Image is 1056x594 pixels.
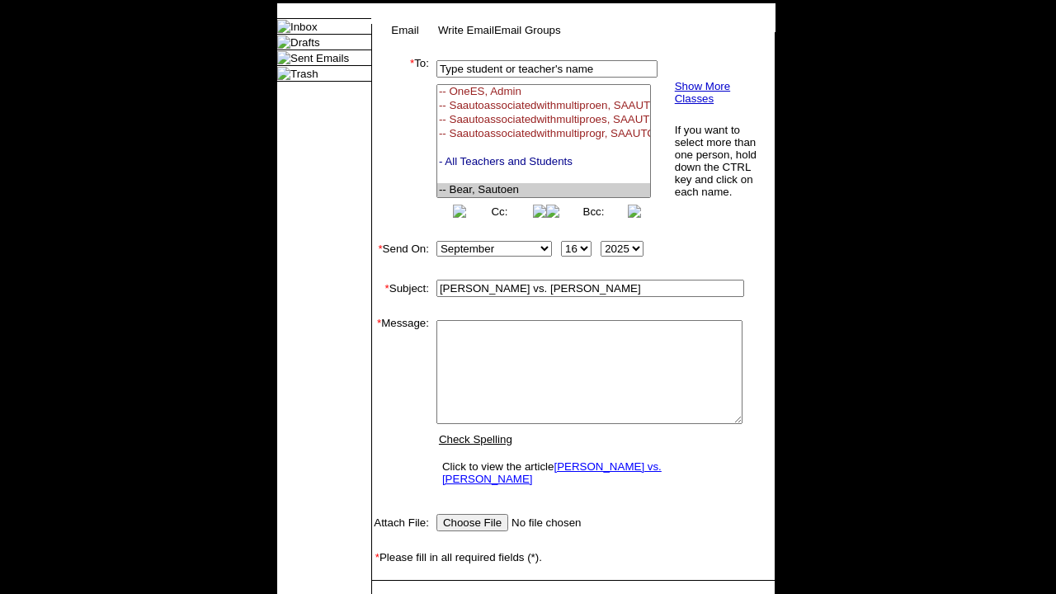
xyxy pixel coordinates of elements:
[372,494,389,511] img: spacer.gif
[290,52,349,64] a: Sent Emails
[583,205,605,218] a: Bcc:
[429,522,430,523] img: spacer.gif
[491,205,507,218] a: Cc:
[453,205,466,218] img: button_left.png
[372,300,389,317] img: spacer.gif
[372,317,429,494] td: Message:
[674,123,761,199] td: If you want to select more than one person, hold down the CTRL key and click on each name.
[277,67,290,80] img: folder_icon.gif
[438,24,494,36] a: Write Email
[372,221,389,238] img: spacer.gif
[675,80,730,105] a: Show More Classes
[277,35,290,49] img: folder_icon.gif
[429,288,430,289] img: spacer.gif
[372,535,389,551] img: spacer.gif
[438,456,741,489] td: Click to view the article
[391,24,418,36] a: Email
[290,21,318,33] a: Inbox
[437,113,650,127] option: -- Saautoassociatedwithmultiproes, SAAUTOASSOCIATEDWITHMULTIPROGRAMES
[437,127,650,141] option: -- Saautoassociatedwithmultiprogr, SAAUTOASSOCIATEDWITHMULTIPROGRAMCLA
[439,433,512,445] a: Check Spelling
[290,36,320,49] a: Drafts
[277,51,290,64] img: folder_icon.gif
[372,511,429,535] td: Attach File:
[546,205,559,218] img: button_left.png
[372,57,429,221] td: To:
[290,68,318,80] a: Trash
[372,260,389,276] img: spacer.gif
[628,205,641,218] img: button_right.png
[372,238,429,260] td: Send On:
[429,248,430,249] img: spacer.gif
[442,460,662,485] a: [PERSON_NAME] vs. [PERSON_NAME]
[372,580,373,581] img: spacer.gif
[494,24,561,36] a: Email Groups
[437,85,650,99] option: -- OneES, Admin
[372,276,429,300] td: Subject:
[437,183,650,197] option: -- Bear, Sautoen
[429,135,433,144] img: spacer.gif
[277,20,290,33] img: folder_icon.gif
[372,563,389,580] img: spacer.gif
[429,405,430,406] img: spacer.gif
[437,99,650,113] option: -- Saautoassociatedwithmultiproen, SAAUTOASSOCIATEDWITHMULTIPROGRAMEN
[437,155,650,169] option: - All Teachers and Students
[372,551,775,563] td: Please fill in all required fields (*).
[533,205,546,218] img: button_right.png
[372,581,384,593] img: spacer.gif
